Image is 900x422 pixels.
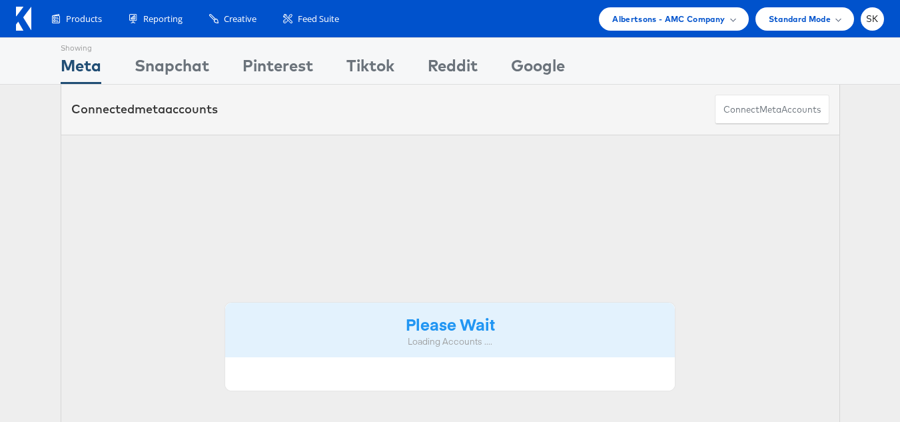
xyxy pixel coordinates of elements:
[143,13,183,25] span: Reporting
[71,101,218,118] div: Connected accounts
[612,12,725,26] span: Albertsons - AMC Company
[66,13,102,25] span: Products
[61,38,101,54] div: Showing
[346,54,394,84] div: Tiktok
[135,101,165,117] span: meta
[235,335,666,348] div: Loading Accounts ....
[406,313,495,335] strong: Please Wait
[759,103,781,116] span: meta
[428,54,478,84] div: Reddit
[242,54,313,84] div: Pinterest
[61,54,101,84] div: Meta
[866,15,879,23] span: SK
[135,54,209,84] div: Snapchat
[298,13,339,25] span: Feed Suite
[224,13,256,25] span: Creative
[511,54,565,84] div: Google
[715,95,829,125] button: ConnectmetaAccounts
[769,12,831,26] span: Standard Mode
